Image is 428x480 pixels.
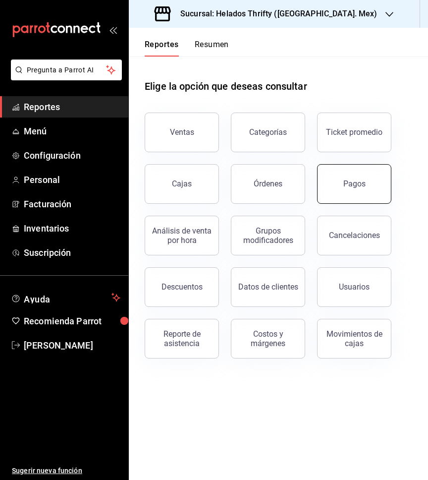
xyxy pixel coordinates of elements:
div: Descuentos [161,282,203,292]
div: Órdenes [254,179,282,188]
span: Inventarios [24,222,120,235]
button: Reporte de asistencia [145,319,219,359]
button: Categorías [231,113,305,152]
div: Ticket promedio [326,127,382,137]
span: Pregunta a Parrot AI [27,65,107,75]
button: Pagos [317,164,391,204]
span: Ayuda [24,292,107,303]
div: navigation tabs [145,40,229,57]
button: Cajas [145,164,219,204]
div: Movimientos de cajas [323,329,385,348]
div: Categorías [249,127,287,137]
button: Ventas [145,113,219,152]
span: Menú [24,124,120,138]
button: Pregunta a Parrot AI [11,60,122,80]
div: Grupos modificadores [237,226,299,245]
button: Análisis de venta por hora [145,216,219,255]
button: Reportes [145,40,179,57]
div: Pagos [343,179,366,188]
span: [PERSON_NAME] [24,339,120,352]
span: Facturación [24,197,120,211]
div: Análisis de venta por hora [151,226,213,245]
span: Reportes [24,100,120,114]
div: Usuarios [339,282,370,292]
span: Suscripción [24,246,120,259]
a: Pregunta a Parrot AI [7,72,122,82]
span: Recomienda Parrot [24,314,120,328]
div: Cajas [172,179,192,188]
div: Reporte de asistencia [151,329,213,348]
span: Configuración [24,149,120,162]
h3: Sucursal: Helados Thrifty ([GEOGRAPHIC_DATA]. Mex) [172,8,377,20]
button: Ticket promedio [317,113,391,152]
button: Resumen [195,40,229,57]
button: Grupos modificadores [231,216,305,255]
button: Órdenes [231,164,305,204]
button: Datos de clientes [231,267,305,307]
div: Datos de clientes [238,282,298,292]
button: Descuentos [145,267,219,307]
div: Ventas [170,127,194,137]
button: Costos y márgenes [231,319,305,359]
button: open_drawer_menu [109,26,117,34]
span: Sugerir nueva función [12,466,120,476]
h1: Elige la opción que deseas consultar [145,79,307,94]
button: Usuarios [317,267,391,307]
div: Costos y márgenes [237,329,299,348]
button: Movimientos de cajas [317,319,391,359]
button: Cancelaciones [317,216,391,255]
div: Cancelaciones [329,231,380,240]
span: Personal [24,173,120,186]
